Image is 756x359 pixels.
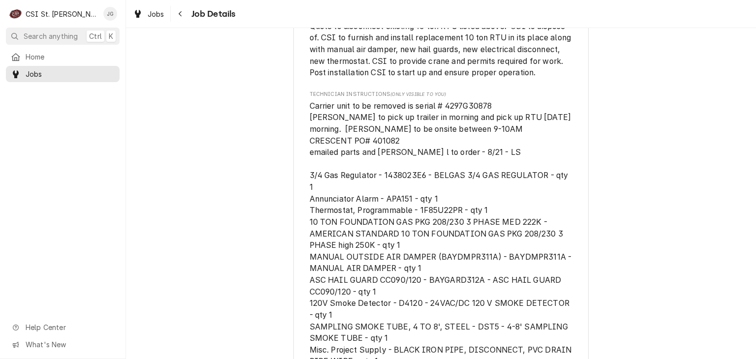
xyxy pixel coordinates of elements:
span: (Only Visible to You) [390,91,446,97]
a: Home [6,49,120,65]
button: Navigate back [173,6,189,22]
span: Search anything [24,31,78,41]
a: Jobs [129,6,168,22]
span: Ctrl [89,31,102,41]
a: Go to What's New [6,336,120,353]
span: What's New [26,339,114,350]
button: Search anythingCtrlK [6,28,120,45]
div: CSI St. Louis's Avatar [9,7,23,21]
span: Jobs [148,9,164,19]
span: K [109,31,113,41]
a: Go to Help Center [6,319,120,335]
span: Job Details [189,7,236,21]
div: Jeff George's Avatar [103,7,117,21]
div: CSI St. [PERSON_NAME] [26,9,98,19]
span: Help Center [26,322,114,332]
span: Technician Instructions [310,90,573,98]
div: JG [103,7,117,21]
span: Jobs [26,69,115,79]
a: Jobs [6,66,120,82]
span: Home [26,52,115,62]
div: C [9,7,23,21]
